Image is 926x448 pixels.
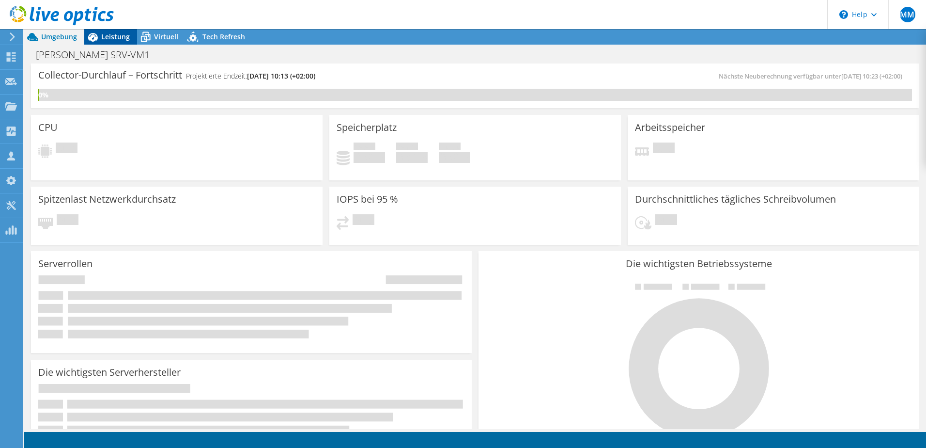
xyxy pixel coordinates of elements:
span: Ausstehend [56,143,77,156]
h3: Die wichtigsten Serverhersteller [38,367,181,378]
span: Ausstehend [57,214,78,227]
h4: 0 GiB [396,152,428,163]
svg: \n [839,10,848,19]
h3: Serverrollen [38,258,93,269]
h3: Durchschnittliches tägliches Schreibvolumen [635,194,836,205]
span: Leistung [101,32,130,41]
h3: Arbeitsspeicher [635,122,705,133]
h4: Projektierte Endzeit: [186,71,315,81]
span: Belegt [354,143,375,152]
span: [DATE] 10:13 (+02:00) [247,71,315,80]
h4: 0 GiB [354,152,385,163]
span: MM [900,7,915,22]
span: Ausstehend [353,214,374,227]
div: 0% [38,90,39,100]
span: Verfügbar [396,143,418,152]
span: Tech Refresh [202,32,245,41]
h1: [PERSON_NAME] SRV-VM1 [31,49,165,60]
h3: IOPS bei 95 % [337,194,398,205]
span: Insgesamt [439,143,461,152]
h3: Die wichtigsten Betriebssysteme [486,258,912,269]
span: Ausstehend [655,214,677,227]
span: Virtuell [154,32,178,41]
h4: 0 GiB [439,152,470,163]
span: Nächste Neuberechnung verfügbar unter [719,72,907,80]
span: Umgebung [41,32,77,41]
h3: Spitzenlast Netzwerkdurchsatz [38,194,176,205]
h3: Speicherplatz [337,122,397,133]
h3: CPU [38,122,58,133]
span: Ausstehend [653,143,675,156]
span: [DATE] 10:23 (+02:00) [841,72,902,80]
